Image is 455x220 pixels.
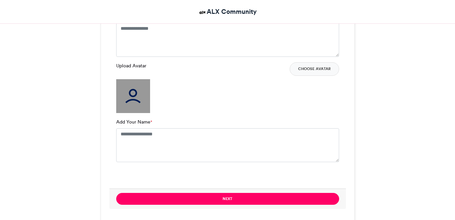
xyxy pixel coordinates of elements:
[290,62,339,76] button: Choose Avatar
[116,118,152,126] label: Add Your Name
[198,8,207,17] img: ALX Community
[116,62,146,69] label: Upload Avatar
[116,79,150,113] img: user_filled.png
[116,193,339,205] button: Next
[198,7,257,17] a: ALX Community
